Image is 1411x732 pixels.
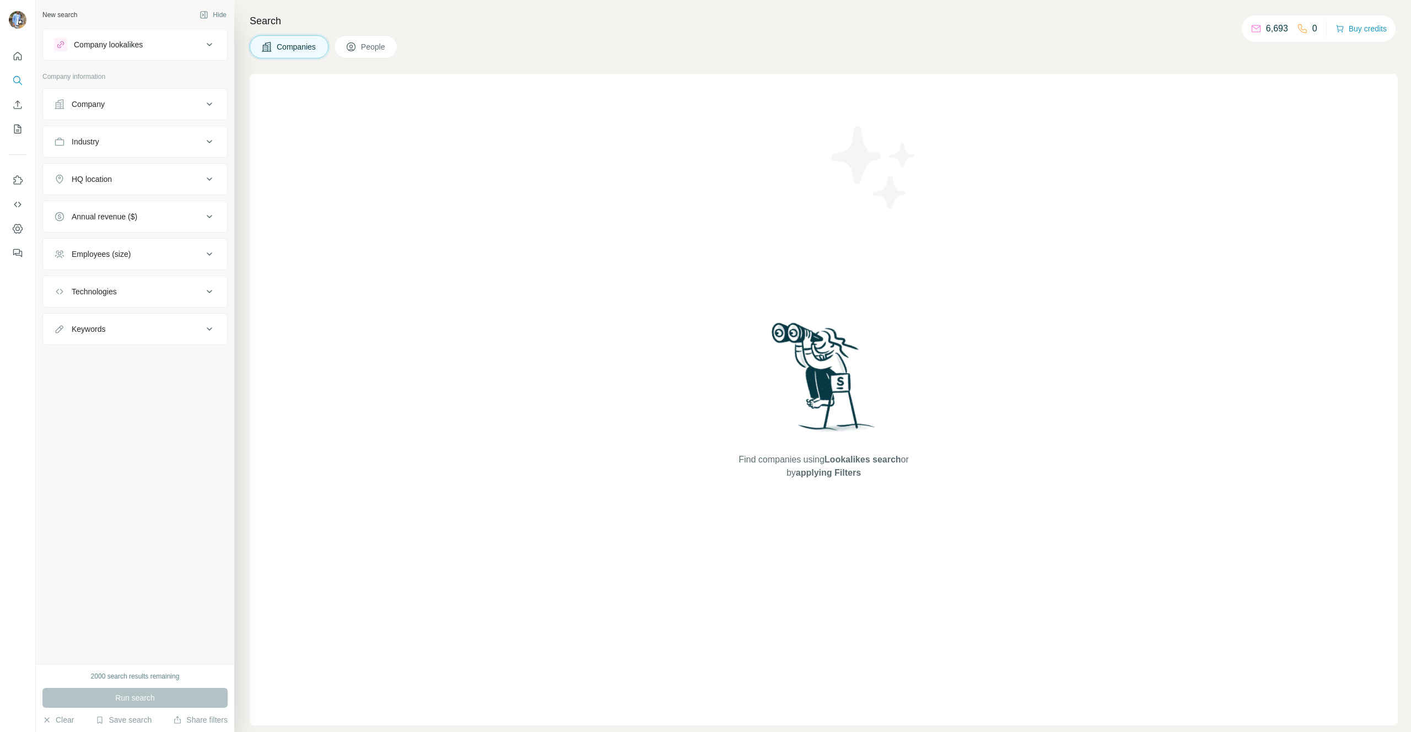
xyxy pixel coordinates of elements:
[824,118,923,217] img: Surfe Illustration - Stars
[277,41,317,52] span: Companies
[250,13,1398,29] h4: Search
[74,39,143,50] div: Company lookalikes
[42,10,77,20] div: New search
[767,320,881,443] img: Surfe Illustration - Woman searching with binoculars
[43,241,227,267] button: Employees (size)
[9,71,26,90] button: Search
[43,91,227,117] button: Company
[43,31,227,58] button: Company lookalikes
[1335,21,1387,36] button: Buy credits
[72,286,117,297] div: Technologies
[42,72,228,82] p: Company information
[43,316,227,342] button: Keywords
[1266,22,1288,35] p: 6,693
[9,119,26,139] button: My lists
[361,41,386,52] span: People
[825,455,901,464] span: Lookalikes search
[95,714,152,725] button: Save search
[72,174,112,185] div: HQ location
[9,219,26,239] button: Dashboard
[9,11,26,29] img: Avatar
[9,170,26,190] button: Use Surfe on LinkedIn
[173,714,228,725] button: Share filters
[43,203,227,230] button: Annual revenue ($)
[9,95,26,115] button: Enrich CSV
[72,324,105,335] div: Keywords
[192,7,234,23] button: Hide
[9,243,26,263] button: Feedback
[91,671,180,681] div: 2000 search results remaining
[72,136,99,147] div: Industry
[72,211,137,222] div: Annual revenue ($)
[9,46,26,66] button: Quick start
[72,249,131,260] div: Employees (size)
[43,128,227,155] button: Industry
[43,278,227,305] button: Technologies
[43,166,227,192] button: HQ location
[1312,22,1317,35] p: 0
[735,453,912,480] span: Find companies using or by
[9,195,26,214] button: Use Surfe API
[72,99,105,110] div: Company
[796,468,861,477] span: applying Filters
[42,714,74,725] button: Clear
